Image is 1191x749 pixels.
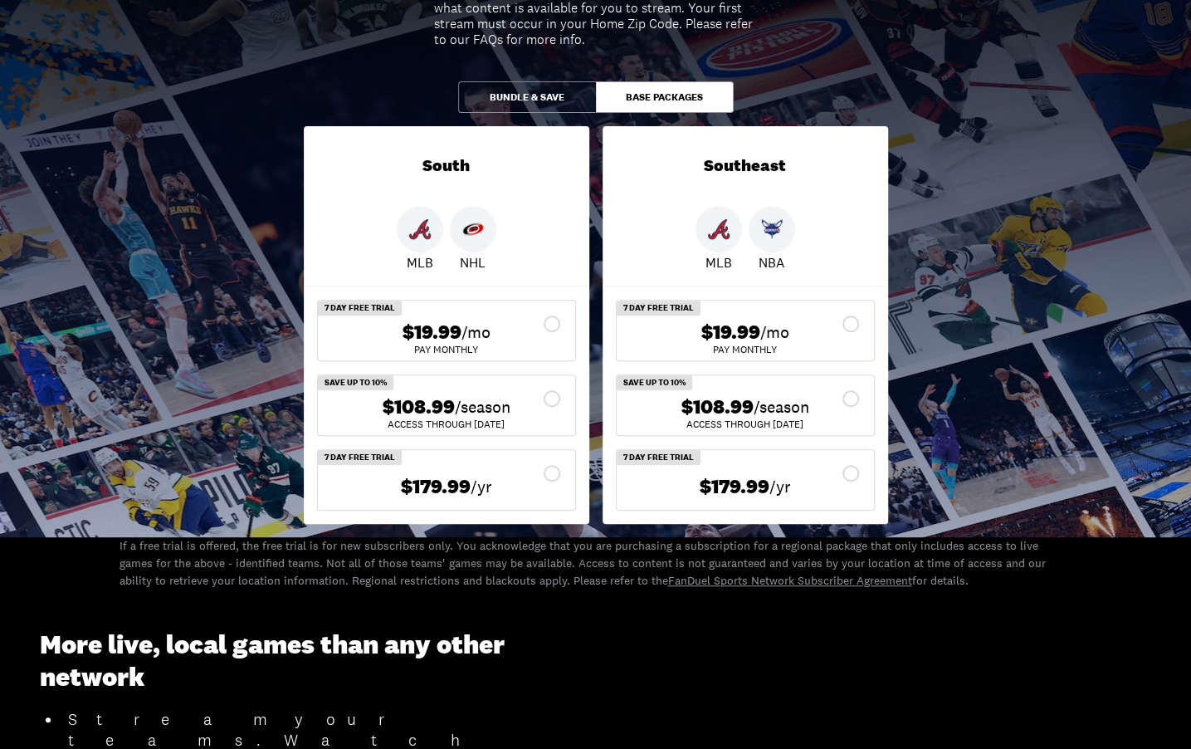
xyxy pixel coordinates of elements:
span: $19.99 [701,321,760,345]
div: South [304,126,589,206]
p: MLB [407,252,433,272]
img: Hurricanes [462,218,484,240]
p: NHL [460,252,486,272]
span: $108.99 [681,395,754,419]
div: Save Up To 10% [318,375,393,390]
div: Pay Monthly [331,345,562,355]
div: ACCESS THROUGH [DATE] [331,419,562,429]
a: FanDuel Sports Network Subscriber Agreement [668,573,912,588]
button: Base Packages [596,81,734,113]
p: NBA [759,252,784,272]
img: Braves [708,218,730,240]
button: Bundle & Save [458,81,596,113]
div: 7 Day Free Trial [318,301,402,316]
span: $179.99 [401,475,471,499]
span: /mo [461,321,491,344]
div: 7 Day Free Trial [617,450,700,465]
span: /season [754,395,809,419]
div: Pay Monthly [630,345,861,355]
span: /yr [769,475,791,498]
span: $108.99 [383,395,455,419]
div: 7 Day Free Trial [617,301,700,316]
span: /mo [760,321,789,344]
span: /season [455,395,510,419]
span: $179.99 [700,475,769,499]
span: /yr [471,475,492,498]
div: Save Up To 10% [617,375,692,390]
div: ACCESS THROUGH [DATE] [630,419,861,429]
h3: More live, local games than any other network [40,629,540,693]
div: 7 Day Free Trial [318,450,402,465]
img: Hornets [761,218,783,240]
img: Braves [409,218,431,240]
span: $19.99 [403,321,461,345]
p: MLB [705,252,732,272]
div: Southeast [603,126,888,206]
p: If a free trial is offered, the free trial is for new subscribers only. You acknowledge that you ... [120,537,1072,590]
